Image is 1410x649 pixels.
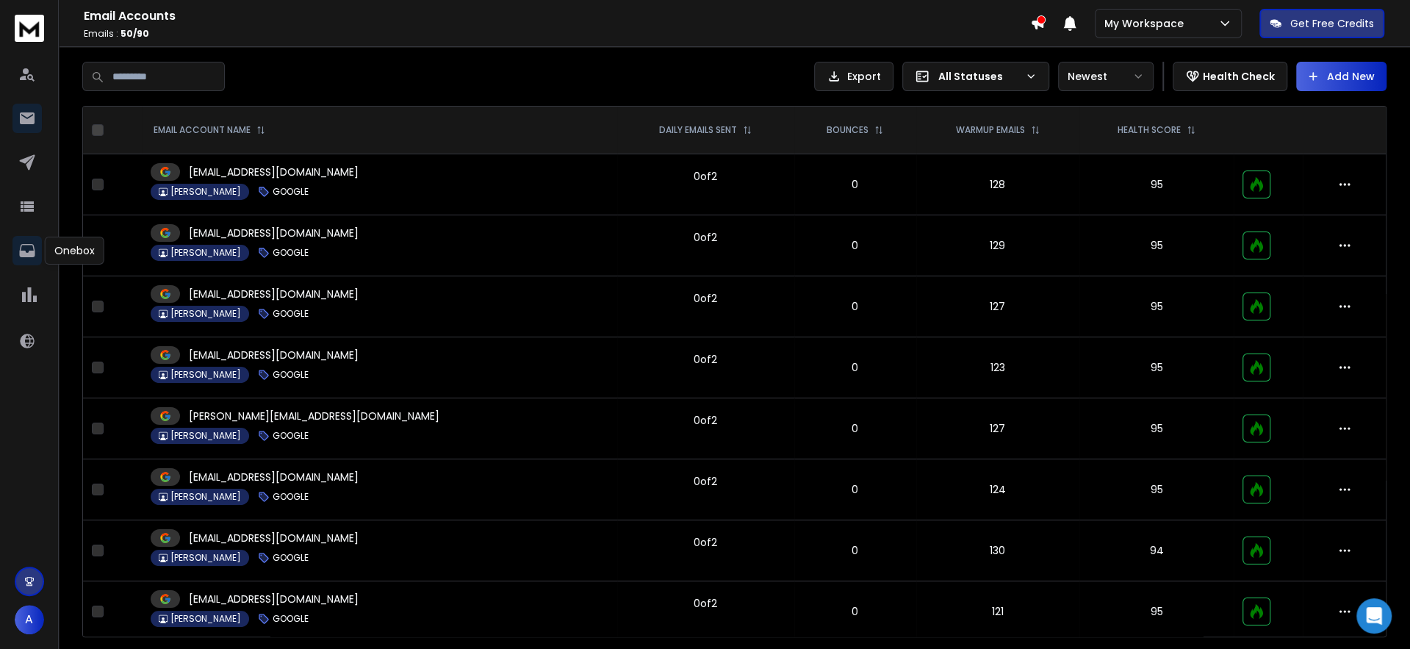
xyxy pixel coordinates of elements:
p: BOUNCES [827,124,868,136]
td: 128 [916,154,1079,215]
div: Onebox [45,237,104,265]
p: HEALTH SCORE [1118,124,1181,136]
p: My Workspace [1104,16,1190,31]
div: 0 of 2 [694,230,717,245]
td: 95 [1079,154,1234,215]
div: 0 of 2 [694,474,717,489]
p: 0 [803,238,907,253]
img: logo [15,15,44,42]
p: [PERSON_NAME] [170,430,241,442]
p: Emails : [84,28,1030,40]
p: 0 [803,604,907,619]
p: GOOGLE [273,613,309,625]
div: 0 of 2 [694,535,717,550]
p: [PERSON_NAME] [170,308,241,320]
p: DAILY EMAILS SENT [659,124,737,136]
td: 95 [1079,276,1234,337]
p: GOOGLE [273,308,309,320]
p: [PERSON_NAME] [170,491,241,503]
td: 129 [916,215,1079,276]
td: 95 [1079,459,1234,520]
p: [EMAIL_ADDRESS][DOMAIN_NAME] [189,226,359,240]
p: [EMAIL_ADDRESS][DOMAIN_NAME] [189,348,359,362]
p: 0 [803,421,907,436]
td: 95 [1079,337,1234,398]
div: Open Intercom Messenger [1356,598,1392,634]
div: 0 of 2 [694,291,717,306]
div: 0 of 2 [694,169,717,184]
td: 94 [1079,520,1234,581]
p: GOOGLE [273,430,309,442]
p: All Statuses [938,69,1019,84]
button: A [15,605,44,634]
div: EMAIL ACCOUNT NAME [154,124,265,136]
p: [PERSON_NAME] [170,369,241,381]
p: Health Check [1203,69,1275,84]
span: 50 / 90 [121,27,149,40]
div: 0 of 2 [694,352,717,367]
td: 95 [1079,581,1234,642]
p: [PERSON_NAME] [170,552,241,564]
h1: Email Accounts [84,7,1030,25]
p: [EMAIL_ADDRESS][DOMAIN_NAME] [189,287,359,301]
p: WARMUP EMAILS [956,124,1025,136]
td: 121 [916,581,1079,642]
p: GOOGLE [273,552,309,564]
p: [EMAIL_ADDRESS][DOMAIN_NAME] [189,165,359,179]
td: 127 [916,276,1079,337]
td: 127 [916,398,1079,459]
p: 0 [803,177,907,192]
p: [PERSON_NAME] [170,613,241,625]
p: [PERSON_NAME] [170,186,241,198]
p: [EMAIL_ADDRESS][DOMAIN_NAME] [189,470,359,484]
td: 123 [916,337,1079,398]
button: Newest [1058,62,1154,91]
div: 0 of 2 [694,596,717,611]
button: Health Check [1173,62,1287,91]
div: 0 of 2 [694,413,717,428]
p: GOOGLE [273,491,309,503]
td: 95 [1079,398,1234,459]
p: GOOGLE [273,247,309,259]
button: Add New [1296,62,1386,91]
p: [PERSON_NAME][EMAIL_ADDRESS][DOMAIN_NAME] [189,409,439,423]
p: [EMAIL_ADDRESS][DOMAIN_NAME] [189,531,359,545]
p: Get Free Credits [1290,16,1374,31]
p: [PERSON_NAME] [170,247,241,259]
p: 0 [803,543,907,558]
td: 130 [916,520,1079,581]
td: 124 [916,459,1079,520]
p: 0 [803,482,907,497]
button: Export [814,62,893,91]
p: 0 [803,299,907,314]
button: Get Free Credits [1259,9,1384,38]
p: GOOGLE [273,369,309,381]
p: [EMAIL_ADDRESS][DOMAIN_NAME] [189,592,359,606]
p: 0 [803,360,907,375]
p: GOOGLE [273,186,309,198]
td: 95 [1079,215,1234,276]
